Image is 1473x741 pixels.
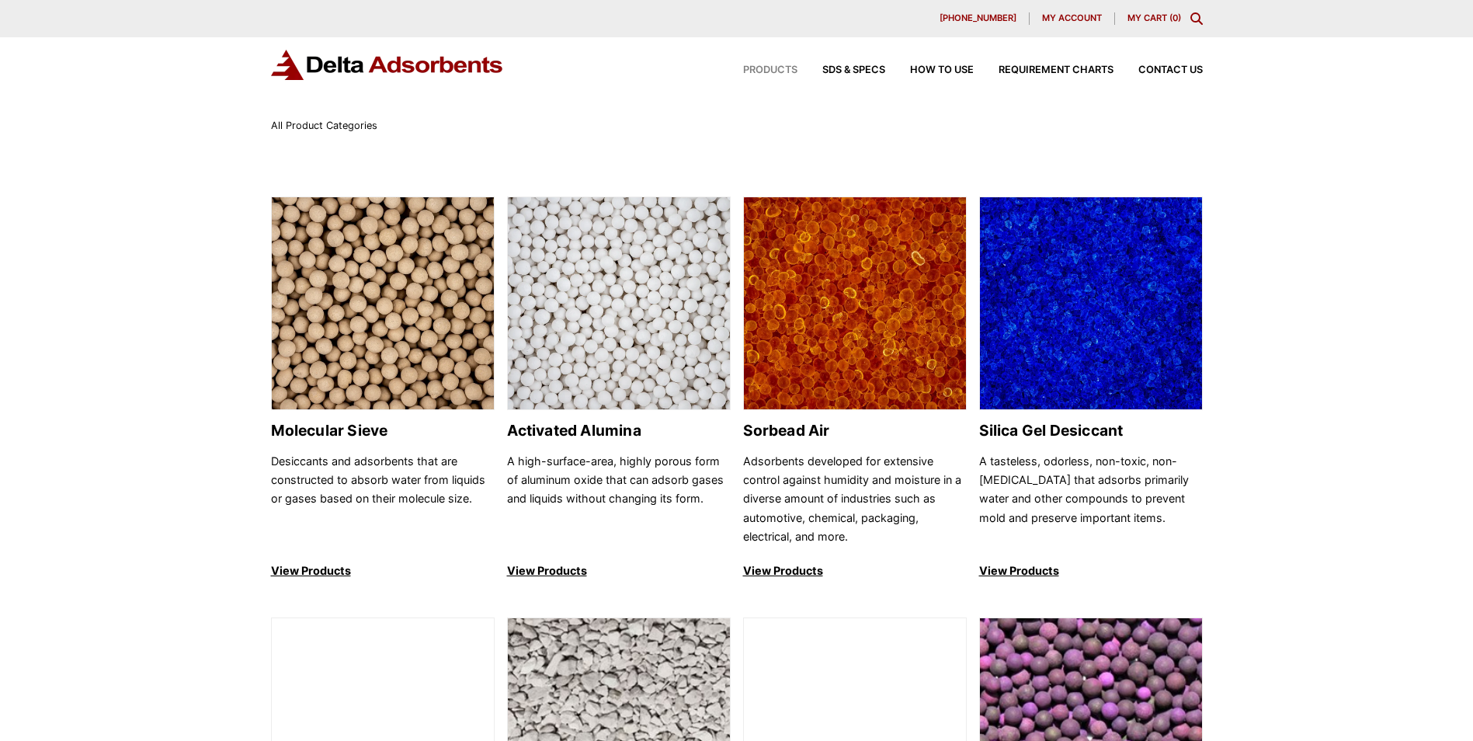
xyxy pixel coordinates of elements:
h2: Activated Alumina [507,422,731,440]
p: View Products [271,562,495,580]
span: My account [1042,14,1102,23]
span: Requirement Charts [999,65,1113,75]
div: Toggle Modal Content [1190,12,1203,25]
p: View Products [743,562,967,580]
a: Sorbead Air Sorbead Air Adsorbents developed for extensive control against humidity and moisture ... [743,197,967,581]
a: SDS & SPECS [797,65,885,75]
span: 0 [1172,12,1178,23]
span: SDS & SPECS [822,65,885,75]
a: Contact Us [1113,65,1203,75]
span: [PHONE_NUMBER] [940,14,1016,23]
a: Silica Gel Desiccant Silica Gel Desiccant A tasteless, odorless, non-toxic, non-[MEDICAL_DATA] th... [979,197,1203,581]
h2: Silica Gel Desiccant [979,422,1203,440]
p: View Products [507,562,731,580]
p: A high-surface-area, highly porous form of aluminum oxide that can adsorb gases and liquids witho... [507,452,731,547]
span: All Product Categories [271,120,377,131]
h2: Sorbead Air [743,422,967,440]
span: Contact Us [1138,65,1203,75]
img: Molecular Sieve [272,197,494,411]
span: How to Use [910,65,974,75]
img: Sorbead Air [744,197,966,411]
p: View Products [979,562,1203,580]
img: Delta Adsorbents [271,50,504,80]
a: Requirement Charts [974,65,1113,75]
p: Desiccants and adsorbents that are constructed to absorb water from liquids or gases based on the... [271,452,495,547]
a: [PHONE_NUMBER] [927,12,1030,25]
a: Activated Alumina Activated Alumina A high-surface-area, highly porous form of aluminum oxide tha... [507,197,731,581]
a: Products [718,65,797,75]
img: Silica Gel Desiccant [980,197,1202,411]
img: Activated Alumina [508,197,730,411]
p: Adsorbents developed for extensive control against humidity and moisture in a diverse amount of i... [743,452,967,547]
a: My account [1030,12,1115,25]
h2: Molecular Sieve [271,422,495,440]
a: Molecular Sieve Molecular Sieve Desiccants and adsorbents that are constructed to absorb water fr... [271,197,495,581]
p: A tasteless, odorless, non-toxic, non-[MEDICAL_DATA] that adsorbs primarily water and other compo... [979,452,1203,547]
a: How to Use [885,65,974,75]
span: Products [743,65,797,75]
a: My Cart (0) [1127,12,1181,23]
